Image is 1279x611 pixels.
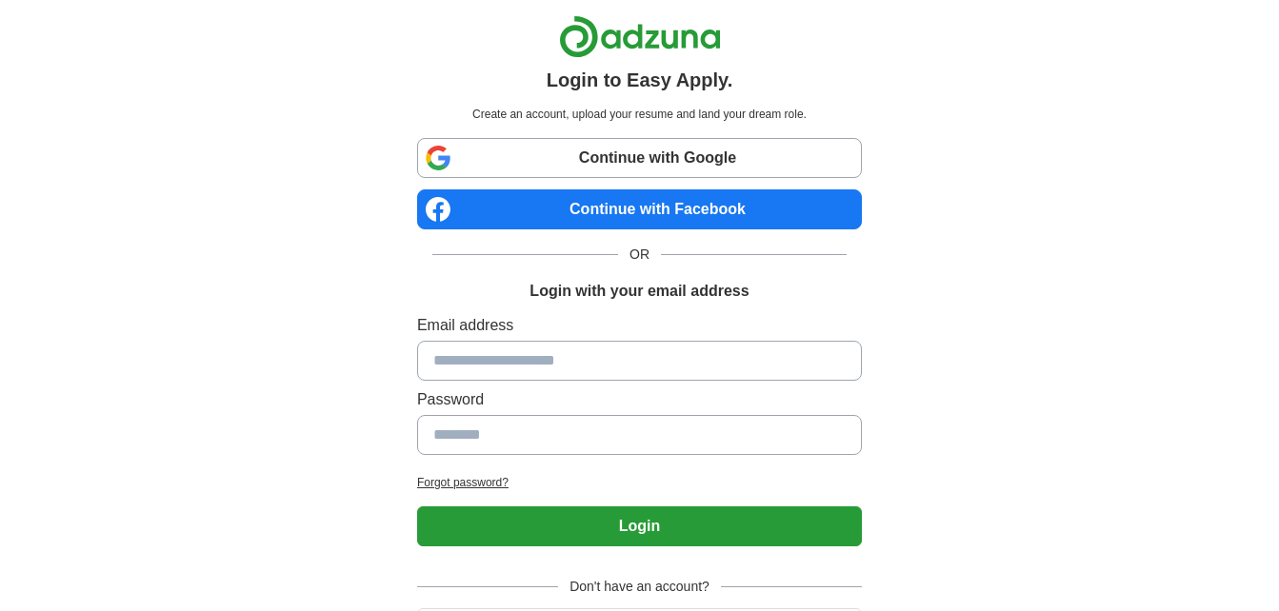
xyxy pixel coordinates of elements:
[417,388,862,411] label: Password
[417,314,862,337] label: Email address
[417,189,862,229] a: Continue with Facebook
[618,245,661,265] span: OR
[547,66,733,94] h1: Login to Easy Apply.
[559,15,721,58] img: Adzuna logo
[421,106,858,123] p: Create an account, upload your resume and land your dream role.
[417,474,862,491] a: Forgot password?
[417,138,862,178] a: Continue with Google
[417,506,862,546] button: Login
[558,577,721,597] span: Don't have an account?
[530,280,749,303] h1: Login with your email address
